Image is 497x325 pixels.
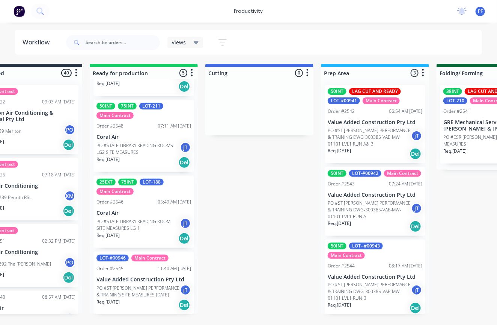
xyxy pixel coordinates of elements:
[158,199,191,205] div: 05:49 AM [DATE]
[410,220,422,232] div: Del
[328,274,422,280] p: Value Added Construction Pty Ltd
[328,281,411,302] p: PO #ST [PERSON_NAME] PERFORMANCE & TRAINING DWG-300385-VAE-MW-01101 LVL1 RUN B
[384,170,421,177] div: Main Contract
[328,97,360,104] div: LOT-#00941
[325,167,425,236] div: 50INTLOT-#00942Main ContractOrder #254307:24 AM [DATE]Value Added Construction Pty LtdPO #ST [PER...
[328,192,422,198] p: Value Added Construction Pty Ltd
[64,124,75,135] div: PO
[96,255,129,261] div: LOT-#00946
[63,205,75,217] div: Del
[118,103,137,109] div: 75INT
[96,103,115,109] div: 50INT
[349,170,381,177] div: LOT-#00942
[389,181,422,187] div: 07:24 AM [DATE]
[328,220,351,227] p: Req. [DATE]
[328,170,346,177] div: 50INT
[172,38,186,46] span: Views
[230,6,267,17] div: productivity
[410,148,422,160] div: Del
[96,218,180,232] p: PO #STATE LIBRARY READING ROOM SITE MEASURES LG-1
[325,240,425,318] div: 50INTLOT--#00943Main ContractOrder #254408:17 AM [DATE]Value Added Construction Pty LtdPO #ST [PE...
[328,243,346,249] div: 50INT
[96,299,120,305] p: Req. [DATE]
[328,147,351,154] p: Req. [DATE]
[178,232,190,245] div: Del
[328,88,346,95] div: 50INT
[178,80,190,93] div: Del
[411,203,422,214] div: jT
[64,313,75,324] div: PO
[180,284,191,296] div: jT
[42,238,75,245] div: 02:32 PM [DATE]
[178,156,190,169] div: Del
[63,139,75,151] div: Del
[42,172,75,178] div: 07:18 AM [DATE]
[86,35,160,50] input: Search for orders...
[96,112,134,119] div: Main Contract
[64,257,75,268] div: PO
[158,265,191,272] div: 11:40 AM [DATE]
[328,302,351,308] p: Req. [DATE]
[118,179,137,185] div: 75INT
[328,127,411,147] p: PO #ST [PERSON_NAME] PERFORMANCE & TRAINING DWG-300385-VAE-MW-01101 LVL1 RUN A& B
[96,156,120,163] p: Req. [DATE]
[180,218,191,229] div: jT
[64,190,75,202] div: KM
[478,8,483,15] span: PF
[96,142,180,156] p: PO #STATE LIBRARY READING ROOMS LG2 SITE MEASURES
[389,263,422,269] div: 08:17 AM [DATE]
[328,108,355,115] div: Order #2542
[42,99,75,105] div: 09:03 AM [DATE]
[96,188,134,195] div: Main Contract
[23,38,53,47] div: Workflow
[363,97,400,104] div: Main Contract
[63,272,75,284] div: Del
[96,199,123,205] div: Order #2546
[389,108,422,115] div: 06:54 AM [DATE]
[131,255,169,261] div: Main Contract
[325,85,425,163] div: 50INTLAG CUT AND READYLOT-#00941Main ContractOrder #254206:54 AM [DATE]Value Added Construction P...
[140,179,164,185] div: LOT-188
[180,142,191,153] div: jT
[96,232,120,239] p: Req. [DATE]
[178,299,190,311] div: Del
[96,134,191,140] p: Coral Air
[96,210,191,216] p: Coral Air
[96,123,123,129] div: Order #2548
[349,88,401,95] div: LAG CUT AND READY
[411,284,422,296] div: jT
[158,123,191,129] div: 07:11 AM [DATE]
[443,88,462,95] div: 38INT
[93,100,194,172] div: 50INT75INTLOT-211Main ContractOrder #254807:11 AM [DATE]Coral AirPO #STATE LIBRARY READING ROOMS ...
[443,108,470,115] div: Order #2541
[96,80,120,87] p: Req. [DATE]
[42,294,75,301] div: 06:57 AM [DATE]
[328,263,355,269] div: Order #2544
[328,181,355,187] div: Order #2543
[410,302,422,314] div: Del
[443,148,467,155] p: Req. [DATE]
[328,252,365,259] div: Main Contract
[96,285,180,298] p: PO #ST [PERSON_NAME] PERFORMANCE & TRAINING SITE MEASURES [DATE]
[96,265,123,272] div: Order #2545
[443,97,467,104] div: LOT-210
[328,200,411,220] p: PO #ST [PERSON_NAME] PERFORMANCE & TRAINING DWG-300385-VAE-MW-01101 LVL1 RUN A
[96,179,116,185] div: 25EXT
[14,6,25,17] img: Factory
[93,176,194,248] div: 25EXT75INTLOT-188Main ContractOrder #254605:49 AM [DATE]Coral AirPO #STATE LIBRARY READING ROOM S...
[139,103,163,109] div: LOT-211
[96,276,191,283] p: Value Added Construction Pty Ltd
[328,119,422,126] p: Value Added Construction Pty Ltd
[349,243,383,249] div: LOT--#00943
[93,252,194,314] div: LOT-#00946Main ContractOrder #254511:40 AM [DATE]Value Added Construction Pty LtdPO #ST [PERSON_N...
[411,130,422,141] div: jT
